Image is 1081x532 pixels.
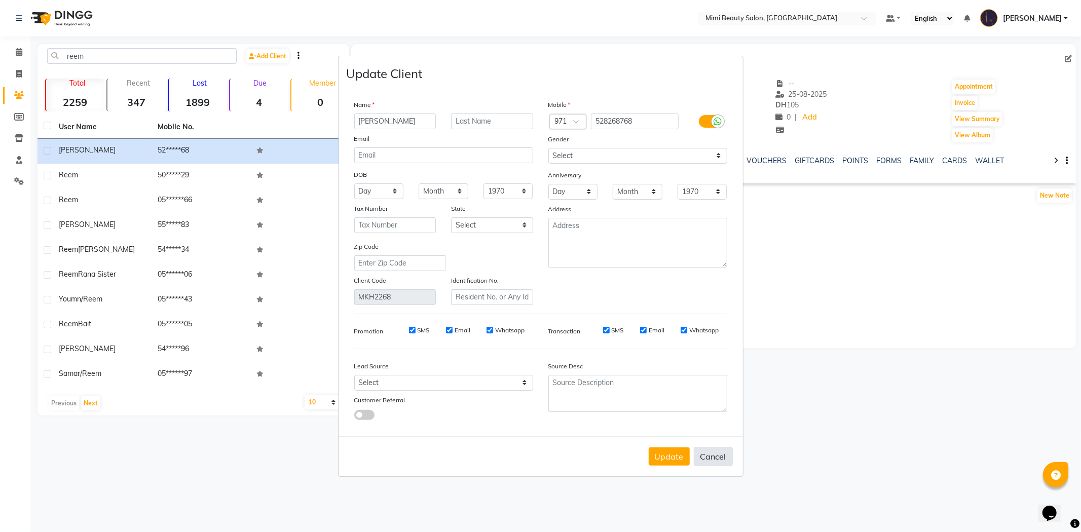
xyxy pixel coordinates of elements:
label: State [451,204,466,213]
button: Cancel [694,447,733,466]
label: Email [354,134,370,143]
label: SMS [612,326,624,335]
label: Address [548,205,572,214]
label: Zip Code [354,242,379,251]
label: Customer Referral [354,396,405,405]
label: Email [649,326,664,335]
input: Enter Zip Code [354,255,445,271]
label: Name [354,100,375,109]
label: Anniversary [548,171,582,180]
label: Lead Source [354,362,389,371]
label: Gender [548,135,569,144]
label: Identification No. [451,276,499,285]
label: Client Code [354,276,387,285]
input: First Name [354,113,436,129]
input: Email [354,147,533,163]
label: Promotion [354,327,384,336]
label: Email [455,326,470,335]
label: SMS [418,326,430,335]
button: Update [649,447,690,466]
iframe: chat widget [1038,491,1071,522]
label: Mobile [548,100,571,109]
label: DOB [354,170,367,179]
label: Whatsapp [495,326,525,335]
h4: Update Client [347,64,423,83]
input: Client Code [354,289,436,305]
input: Tax Number [354,217,436,233]
input: Last Name [451,113,533,129]
label: Whatsapp [689,326,719,335]
label: Transaction [548,327,581,336]
label: Tax Number [354,204,388,213]
input: Resident No. or Any Id [451,289,533,305]
input: Mobile [591,113,679,129]
label: Source Desc [548,362,583,371]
